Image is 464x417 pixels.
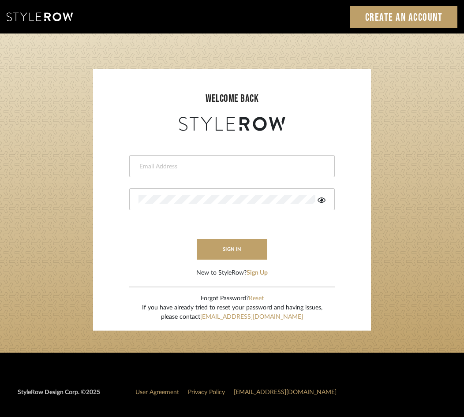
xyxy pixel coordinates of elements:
a: [EMAIL_ADDRESS][DOMAIN_NAME] [200,314,303,320]
div: If you have already tried to reset your password and having issues, please contact [142,303,322,322]
button: Reset [249,294,264,303]
a: Create an Account [350,6,458,28]
div: welcome back [102,91,362,107]
div: StyleRow Design Corp. ©2025 [18,388,100,404]
button: sign in [197,239,267,260]
a: User Agreement [135,389,179,395]
input: Email Address [138,162,323,171]
a: Privacy Policy [188,389,225,395]
div: Forgot Password? [142,294,322,303]
div: New to StyleRow? [196,268,268,278]
a: [EMAIL_ADDRESS][DOMAIN_NAME] [234,389,337,395]
button: Sign Up [247,268,268,278]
